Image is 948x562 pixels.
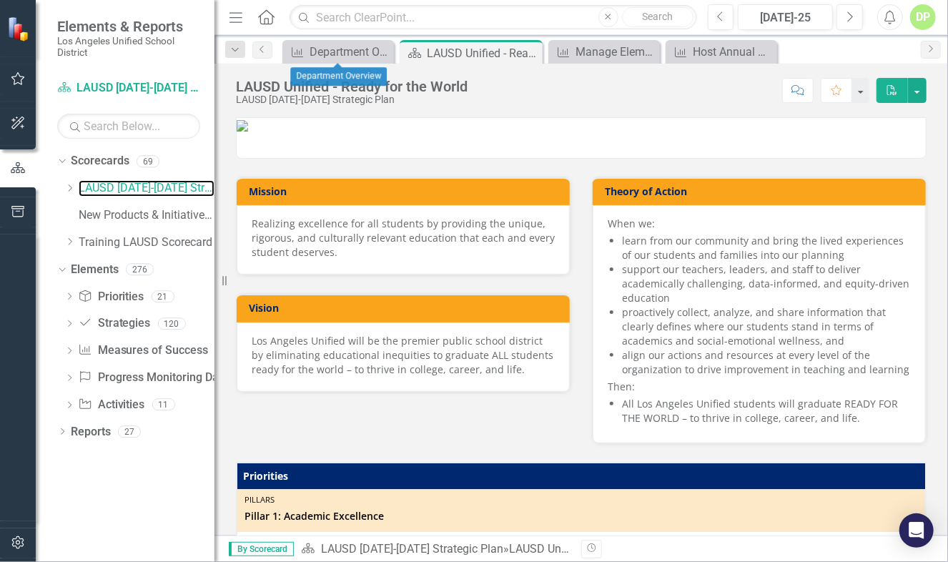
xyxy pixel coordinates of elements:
[693,43,774,61] div: Host Annual School Goals and Budget Consultation processes at 86% of schools (from 84% in 2021-22)
[310,43,390,61] div: Department Overview
[608,217,655,230] span: When we:
[71,424,111,440] a: Reports
[237,532,926,558] td: Double-Click to Edit Right Click for Context Menu
[79,235,214,251] a: Training LAUSD Scorecard
[290,5,696,30] input: Search ClearPoint...
[252,217,555,260] div: Realizing excellence for all students by providing the unique, rigorous, and culturally relevant ...
[910,4,936,30] button: DP
[78,315,150,332] a: Strategies
[642,11,673,22] span: Search
[57,18,200,35] span: Elements & Reports
[622,348,911,377] li: align our actions and resources at every level of the organization to drive improvement in teachi...
[622,262,911,305] li: support our teachers, leaders, and staff to deliver academically challenging, data-informed, and ...
[622,305,911,348] li: proactively collect, analyze, and share information that clearly defines where our students stand...
[236,79,468,94] div: LAUSD Unified - Ready for the World
[152,290,174,302] div: 21
[7,16,32,41] img: ClearPoint Strategy
[738,4,833,30] button: [DATE]-25
[71,153,129,169] a: Scorecards
[57,80,200,97] a: LAUSD [DATE]-[DATE] Strategic Plan
[236,94,468,105] div: LAUSD [DATE]-[DATE] Strategic Plan
[286,43,390,61] a: Department Overview
[321,542,503,556] a: LAUSD [DATE]-[DATE] Strategic Plan
[57,35,200,59] small: Los Angeles Unified School District
[79,180,214,197] a: LAUSD [DATE]-[DATE] Strategic Plan
[78,289,144,305] a: Priorities
[605,186,919,197] h3: Theory of Action
[78,370,229,386] a: Progress Monitoring Data
[237,120,248,132] img: LAUSD_combo_seal_wordmark%20v2.png
[118,425,141,438] div: 27
[229,542,294,556] span: By Scorecard
[669,43,774,61] a: Host Annual School Goals and Budget Consultation processes at 86% of schools (from 84% in 2021-22)
[78,397,144,413] a: Activities
[249,302,563,313] h3: Vision
[252,334,555,377] div: Los Angeles Unified will be the premier public school district by eliminating educational inequit...
[899,513,934,548] div: Open Intercom Messenger
[71,262,119,278] a: Elements
[622,397,911,425] li: All Los Angeles Unified students will graduate READY FOR THE WORLD – to thrive in college, career...
[158,317,186,330] div: 120
[290,68,387,87] div: Department Overview
[78,342,208,359] a: Measures of Success
[509,542,691,556] div: LAUSD Unified - Ready for the World
[245,509,918,523] span: Pillar 1: Academic Excellence
[552,43,656,61] a: Manage Elements
[237,490,926,532] td: Double-Click to Edit
[427,44,539,62] div: LAUSD Unified - Ready for the World
[57,114,200,139] input: Search Below...
[576,43,656,61] div: Manage Elements
[622,234,911,262] li: learn from our community and bring the lived experiences of our students and families into our pl...
[301,541,571,558] div: »
[126,263,154,275] div: 276
[79,207,214,224] a: New Products & Initiatives 2024-25
[249,186,563,197] h3: Mission
[245,494,918,506] div: Pillars
[622,7,693,27] button: Search
[137,155,159,167] div: 69
[743,9,828,26] div: [DATE]-25
[152,399,175,411] div: 11
[608,217,911,425] div: Then:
